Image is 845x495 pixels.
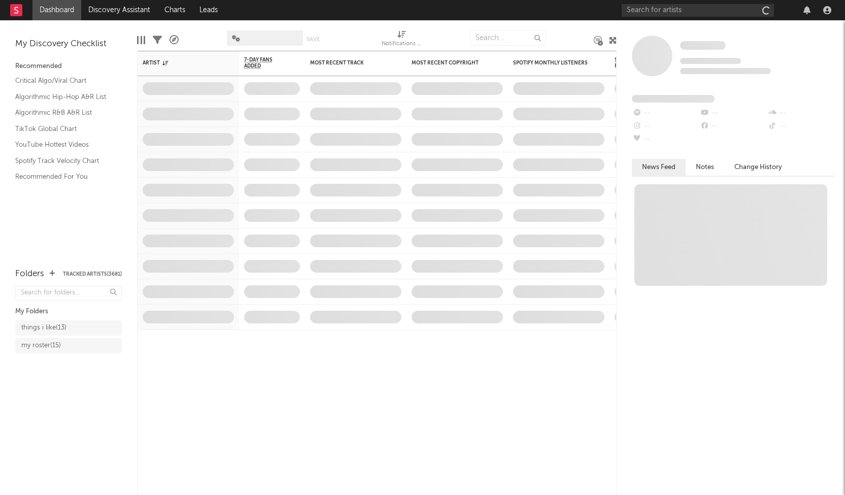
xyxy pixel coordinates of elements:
a: Algorithmic R&B A&R List [15,107,112,118]
span: Fans Added by Platform [632,95,715,103]
div: -- [699,120,767,133]
span: 7-Day Fans Added [244,57,285,69]
a: Critical Algo/Viral Chart [15,75,112,86]
div: Most Recent Track [310,60,386,66]
a: Some Artist [680,41,726,51]
div: Notifications (Artist) [382,25,422,55]
div: My Folders [15,306,122,318]
div: my roster ( 15 ) [21,340,61,352]
a: Recommended For You [15,171,112,182]
div: -- [632,107,699,120]
button: Tracked Artists(3681) [63,272,122,277]
a: TikTok Global Chart [15,123,112,135]
div: Filters [153,25,162,55]
div: A&R Pipeline [170,25,179,55]
div: things i like ( 13 ) [21,322,66,334]
div: Edit Columns [137,25,145,55]
a: Algorithmic Hip-Hop A&R List [15,91,112,103]
input: Search... [470,30,546,46]
button: Save [307,37,320,42]
div: Spotify Followers [615,57,650,69]
div: Spotify Monthly Listeners [513,60,589,66]
div: -- [699,107,767,120]
button: Change History [724,159,792,176]
a: things i like(13) [15,320,122,336]
span: Tracking Since: [DATE] [680,58,741,64]
button: Notes [686,159,724,176]
div: -- [767,107,835,120]
span: Some Artist [680,41,726,50]
div: Artist [143,60,219,66]
div: -- [632,120,699,133]
div: Notifications (Artist) [382,38,422,50]
div: -- [767,120,835,133]
a: my roster(15) [15,338,122,353]
div: My Discovery Checklist [15,38,122,50]
input: Search for folders... [15,286,122,301]
input: Search for artists [622,4,774,17]
span: 0 fans last week [680,68,771,74]
div: Folders [15,268,44,280]
div: Recommended [15,60,122,73]
div: Most Recent Copyright [412,60,488,66]
button: News Feed [632,159,686,176]
div: -- [632,133,699,146]
a: Spotify Track Velocity Chart [15,155,112,167]
a: YouTube Hottest Videos [15,139,112,150]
